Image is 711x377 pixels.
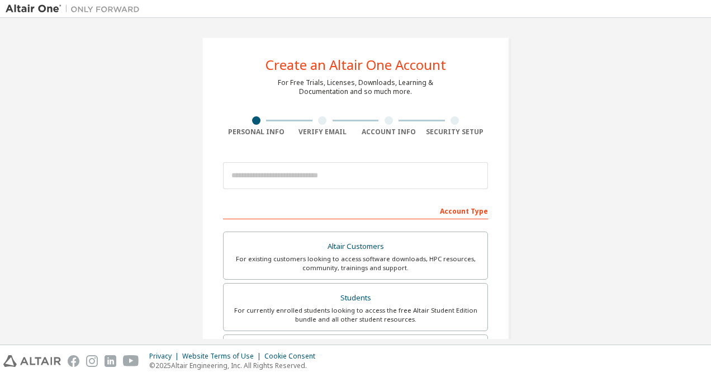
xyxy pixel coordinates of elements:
[149,361,322,370] p: © 2025 Altair Engineering, Inc. All Rights Reserved.
[230,255,481,272] div: For existing customers looking to access software downloads, HPC resources, community, trainings ...
[6,3,145,15] img: Altair One
[355,128,422,136] div: Account Info
[223,128,290,136] div: Personal Info
[230,306,481,324] div: For currently enrolled students looking to access the free Altair Student Edition bundle and all ...
[230,290,481,306] div: Students
[68,355,79,367] img: facebook.svg
[182,352,264,361] div: Website Terms of Use
[290,128,356,136] div: Verify Email
[123,355,139,367] img: youtube.svg
[149,352,182,361] div: Privacy
[223,201,488,219] div: Account Type
[86,355,98,367] img: instagram.svg
[278,78,433,96] div: For Free Trials, Licenses, Downloads, Learning & Documentation and so much more.
[266,58,446,72] div: Create an Altair One Account
[264,352,322,361] div: Cookie Consent
[230,239,481,255] div: Altair Customers
[422,128,489,136] div: Security Setup
[3,355,61,367] img: altair_logo.svg
[105,355,116,367] img: linkedin.svg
